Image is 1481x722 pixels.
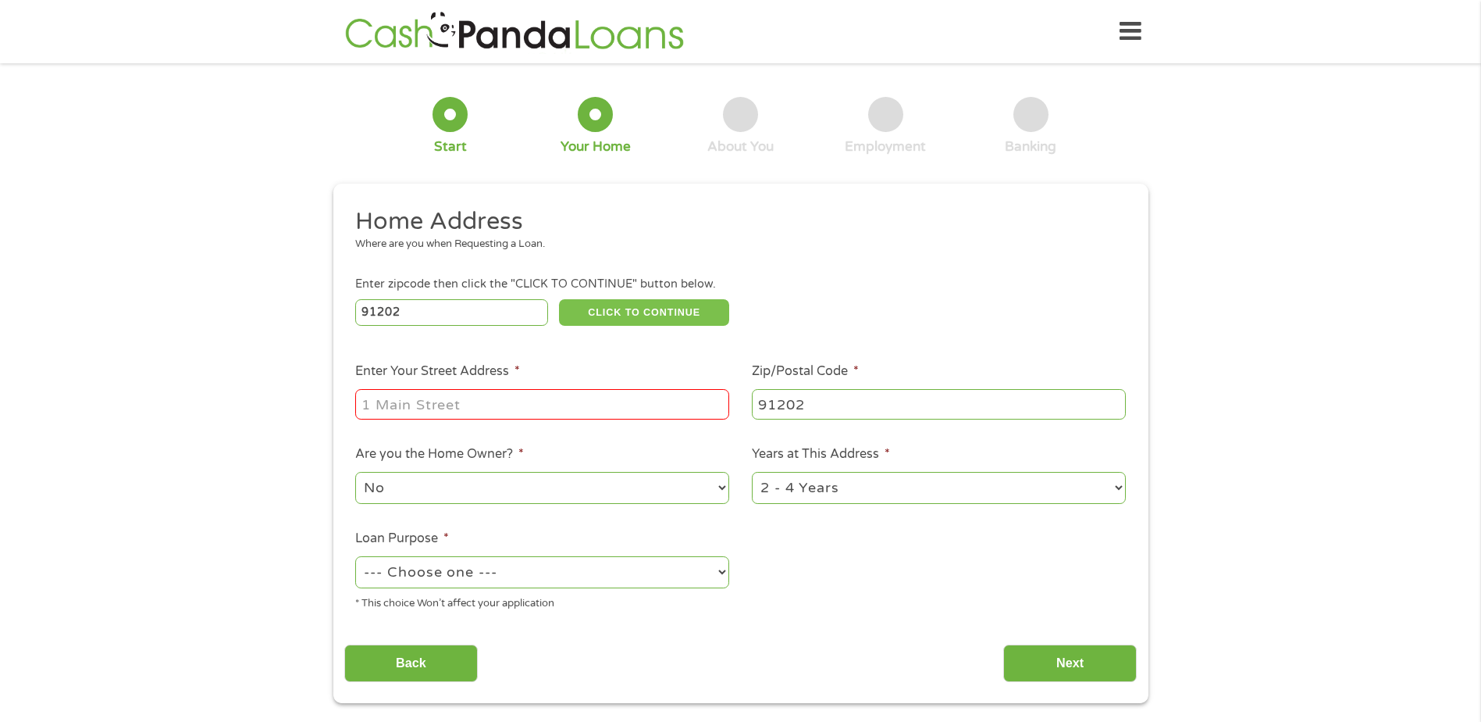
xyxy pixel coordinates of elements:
div: Employment [845,138,926,155]
input: Back [344,645,478,683]
h2: Home Address [355,206,1114,238]
div: Your Home [561,138,631,155]
div: Banking [1005,138,1056,155]
div: Enter zipcode then click the "CLICK TO CONTINUE" button below. [355,276,1125,293]
button: CLICK TO CONTINUE [559,299,729,326]
div: Start [434,138,467,155]
img: GetLoanNow Logo [340,9,689,54]
div: About You [707,138,774,155]
label: Enter Your Street Address [355,363,520,380]
div: * This choice Won’t affect your application [355,591,729,612]
input: 1 Main Street [355,389,729,419]
input: Enter Zipcode (e.g 01510) [355,299,548,326]
input: Next [1003,645,1137,683]
div: Where are you when Requesting a Loan. [355,237,1114,252]
label: Are you the Home Owner? [355,446,524,463]
label: Zip/Postal Code [752,363,859,380]
label: Loan Purpose [355,531,449,547]
label: Years at This Address [752,446,890,463]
